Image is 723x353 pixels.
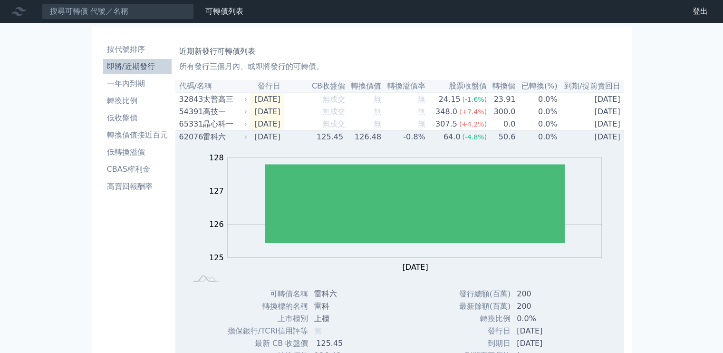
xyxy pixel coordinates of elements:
[284,80,346,93] th: CB收盤價
[250,131,284,144] td: [DATE]
[487,93,516,106] td: 23.91
[511,300,583,313] td: 200
[516,106,558,118] td: 0.0%
[558,118,624,131] td: [DATE]
[459,108,487,116] span: (+7.4%)
[449,288,511,300] td: 發行總額(百萬)
[209,186,224,196] tspan: 127
[322,119,345,128] span: 無成交
[103,127,172,143] a: 轉換價值接近百元
[179,131,201,143] div: 62076
[216,313,308,325] td: 上市櫃別
[449,300,511,313] td: 最新餘額(百萬)
[103,42,172,57] a: 按代號排序
[442,131,463,143] div: 64.0
[487,131,516,144] td: 50.6
[418,119,425,128] span: 無
[216,300,308,313] td: 轉換標的名稱
[197,153,616,272] g: Chart
[103,61,172,72] li: 即將/近期發行
[250,80,284,93] th: 發行日
[103,76,172,91] a: 一年內到期
[103,181,172,192] li: 高賣回報酬率
[179,106,201,118] div: 54391
[382,131,426,144] td: -0.8%
[685,4,715,19] a: 登出
[103,179,172,194] a: 高賣回報酬率
[558,131,624,144] td: [DATE]
[209,253,224,262] tspan: 125
[374,95,381,104] span: 無
[250,93,284,106] td: [DATE]
[346,80,382,93] th: 轉換價值
[459,120,487,128] span: (+4.2%)
[402,263,428,272] tspan: [DATE]
[103,110,172,126] a: 低收盤價
[516,93,558,106] td: 0.0%
[209,220,224,229] tspan: 126
[265,165,565,243] g: Series
[103,129,172,141] li: 轉換價值接近百元
[179,46,620,57] h1: 近期新發行可轉債列表
[203,131,246,143] div: 雷科六
[179,61,620,72] p: 所有發行三個月內、或即將發行的可轉債。
[462,133,487,141] span: (-4.8%)
[103,93,172,108] a: 轉換比例
[487,106,516,118] td: 300.0
[558,93,624,106] td: [DATE]
[516,118,558,131] td: 0.0%
[322,107,345,116] span: 無成交
[216,288,308,300] td: 可轉債名稱
[103,162,172,177] a: CBAS權利金
[511,325,583,337] td: [DATE]
[558,106,624,118] td: [DATE]
[103,78,172,89] li: 一年內到期
[314,326,322,335] span: 無
[103,59,172,74] a: 即將/近期發行
[308,313,367,325] td: 上櫃
[322,95,345,104] span: 無成交
[449,337,511,350] td: 到期日
[434,106,459,118] div: 348.0
[250,118,284,131] td: [DATE]
[418,95,425,104] span: 無
[103,164,172,175] li: CBAS權利金
[308,300,367,313] td: 雷科
[216,337,308,350] td: 最新 CB 收盤價
[449,325,511,337] td: 發行日
[203,118,246,130] div: 晶心科一
[179,94,201,105] div: 32843
[103,147,172,158] li: 低轉換溢價
[437,94,463,105] div: 24.15
[511,313,583,325] td: 0.0%
[205,7,243,16] a: 可轉債列表
[315,131,345,143] div: 125.45
[487,80,516,93] th: 轉換價
[250,106,284,118] td: [DATE]
[314,338,345,349] div: 125.45
[511,337,583,350] td: [DATE]
[42,3,194,20] input: 搜尋可轉債 代號／名稱
[434,118,459,130] div: 307.5
[418,107,425,116] span: 無
[346,131,382,144] td: 126.48
[374,119,381,128] span: 無
[103,44,172,55] li: 按代號排序
[558,80,624,93] th: 到期/提前賣回日
[179,118,201,130] div: 65331
[516,131,558,144] td: 0.0%
[516,80,558,93] th: 已轉換(%)
[209,153,224,162] tspan: 128
[487,118,516,131] td: 0.0
[216,325,308,337] td: 擔保銀行/TCRI信用評等
[175,80,250,93] th: 代碼/名稱
[103,112,172,124] li: 低收盤價
[203,94,246,105] div: 太普高三
[511,288,583,300] td: 200
[103,95,172,107] li: 轉換比例
[426,80,487,93] th: 股票收盤價
[462,96,487,103] span: (-1.6%)
[374,107,381,116] span: 無
[103,145,172,160] a: 低轉換溢價
[382,80,426,93] th: 轉換溢價率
